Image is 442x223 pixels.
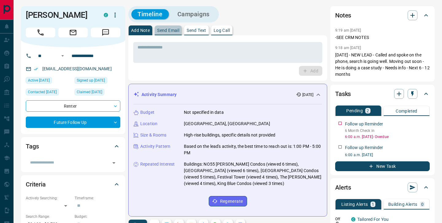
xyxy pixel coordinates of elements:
[26,139,120,154] div: Tags
[171,9,216,19] button: Campaigns
[26,177,120,192] div: Criteria
[302,92,313,98] p: [DATE]
[140,132,167,138] p: Size & Rooms
[351,217,355,221] div: condos.ca
[77,89,102,95] span: Claimed [DATE]
[421,202,424,206] p: 0
[335,10,351,20] h2: Notes
[209,196,247,206] button: Regenerate
[335,216,347,222] p: Off
[157,28,179,33] p: Send Email
[110,159,118,167] button: Open
[26,89,72,97] div: Tue Aug 19 2025
[335,183,351,192] h2: Alerts
[26,179,46,189] h2: Criteria
[75,89,120,97] div: Thu Feb 20 2025
[42,66,112,71] a: [EMAIL_ADDRESS][DOMAIN_NAME]
[140,143,170,150] p: Activity Pattern
[184,132,276,138] p: High-rise buildings, specific details not provided
[140,109,154,116] p: Budget
[366,109,369,113] p: 2
[28,89,57,95] span: Contacted [DATE]
[59,52,66,60] button: Open
[341,202,368,206] p: Listing Alerts
[75,77,120,86] div: Thu Feb 20 2025
[104,13,108,17] div: condos.ca
[345,134,430,140] p: 6:00 a.m. [DATE] - Overdue
[335,89,351,99] h2: Tasks
[26,77,72,86] div: Wed Mar 12 2025
[26,195,72,201] p: Actively Searching:
[184,121,270,127] p: [GEOGRAPHIC_DATA], [GEOGRAPHIC_DATA]
[134,89,322,100] div: Activity Summary[DATE]
[91,28,120,37] span: Message
[131,9,169,19] button: Timeline
[26,214,72,219] p: Search Range:
[184,109,224,116] p: Not specified in data
[26,141,39,151] h2: Tags
[26,117,120,128] div: Future Follow Up
[26,100,120,112] div: Renter
[131,28,150,33] p: Add Note
[345,128,430,133] p: 6 Month Check in
[28,77,50,83] span: Active [DATE]
[75,195,120,201] p: Timeframe:
[357,217,389,222] a: Tailored For You
[372,202,374,206] p: 1
[140,161,175,167] p: Repeated Interest
[184,143,322,156] p: Based on the lead's activity, the best time to reach out is: 1:00 PM - 5:00 PM
[345,121,383,127] p: Follow up Reminder
[34,67,38,71] svg: Email Verified
[335,46,361,50] p: 9:18 am [DATE]
[214,28,230,33] p: Log Call
[26,28,55,37] span: Call
[140,121,157,127] p: Location
[335,52,430,78] p: [DATE] - NEW LEAD - Called and spoke on the phone, search is going well. Moving out soon - He is ...
[345,144,383,151] p: Follow up Reminder
[346,109,363,113] p: Pending
[26,10,95,20] h1: [PERSON_NAME]
[388,202,417,206] p: Building Alerts
[345,152,430,158] p: 6:00 a.m. [DATE]
[335,87,430,101] div: Tasks
[396,109,417,113] p: Completed
[187,28,206,33] p: Send Text
[335,8,430,23] div: Notes
[335,180,430,195] div: Alerts
[335,28,361,33] p: 9:19 am [DATE]
[58,28,88,37] span: Email
[335,34,430,41] p: -SEE CRM NOTES
[335,161,430,171] button: New Task
[184,161,322,187] p: Buildings: NO55 [PERSON_NAME] Condos (viewed 6 times), [GEOGRAPHIC_DATA] (viewed 6 times), [GEOGR...
[77,77,105,83] span: Signed up [DATE]
[142,91,176,98] p: Activity Summary
[75,214,120,219] p: Budget:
